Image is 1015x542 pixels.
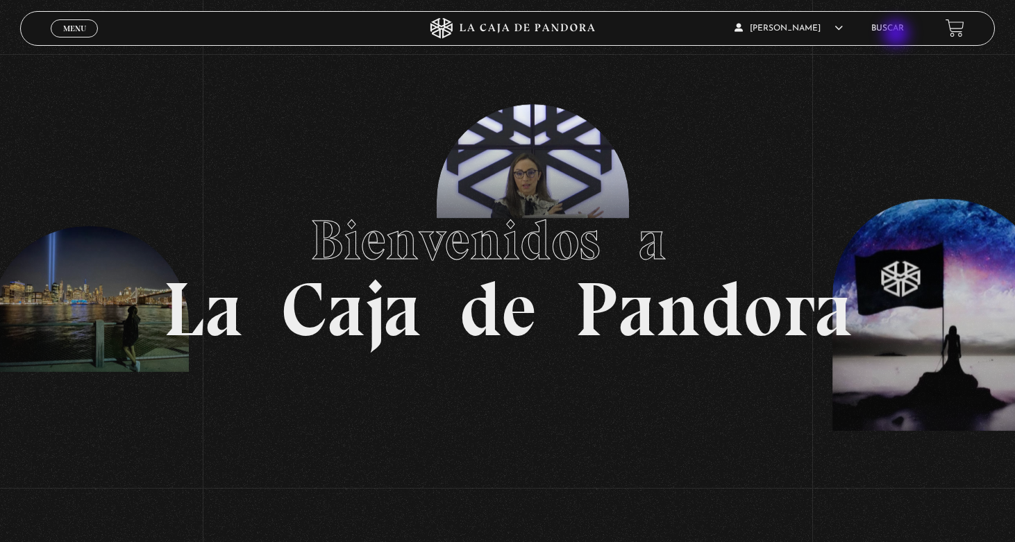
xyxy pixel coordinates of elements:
span: Bienvenidos a [310,207,705,273]
span: Cerrar [58,35,91,45]
span: [PERSON_NAME] [735,24,843,33]
a: Buscar [871,24,904,33]
a: View your shopping cart [946,19,964,37]
span: Menu [63,24,86,33]
h1: La Caja de Pandora [163,195,853,348]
